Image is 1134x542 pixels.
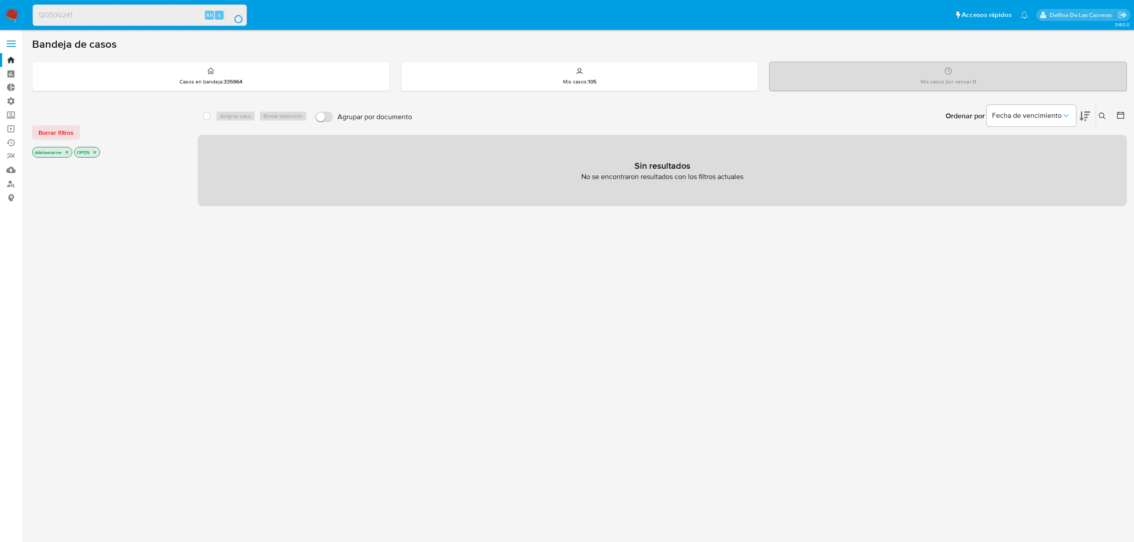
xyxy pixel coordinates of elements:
p: delfina.delascarreras@mercadolibre.com [1050,11,1115,19]
span: Accesos rápidos [962,10,1012,20]
a: Notificaciones [1021,11,1028,19]
input: Buscar usuario o caso... [33,9,246,21]
span: s [218,11,221,19]
button: search-icon [225,9,243,21]
span: Alt [206,11,213,19]
a: Salir [1118,10,1127,20]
